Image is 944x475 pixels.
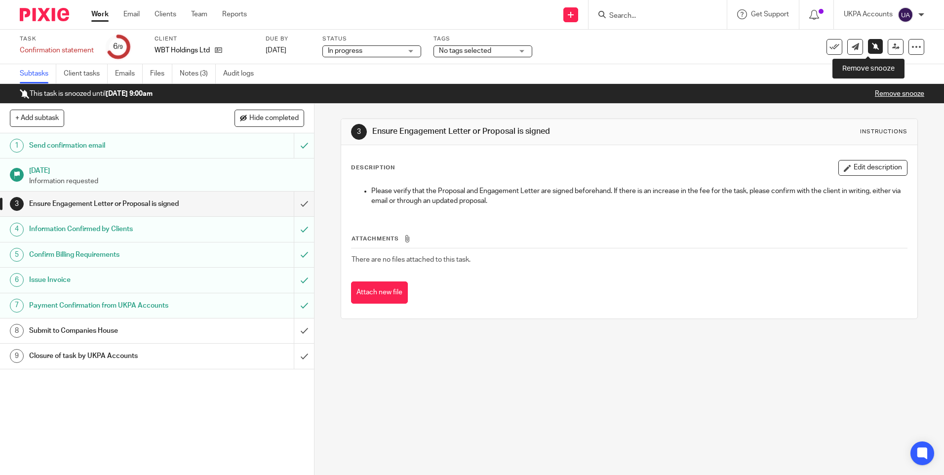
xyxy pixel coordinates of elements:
[352,256,471,263] span: There are no files attached to this task.
[29,349,199,363] h1: Closure of task by UKPA Accounts
[222,9,247,19] a: Reports
[10,139,24,153] div: 1
[29,273,199,287] h1: Issue Invoice
[249,115,299,122] span: Hide completed
[29,163,305,176] h1: [DATE]
[150,64,172,83] a: Files
[10,223,24,237] div: 4
[64,64,108,83] a: Client tasks
[266,35,310,43] label: Due by
[351,124,367,140] div: 3
[10,110,64,126] button: + Add subtask
[180,64,216,83] a: Notes (3)
[106,90,153,97] b: [DATE] 9:00am
[10,324,24,338] div: 8
[20,35,94,43] label: Task
[10,349,24,363] div: 9
[29,298,199,313] h1: Payment Confirmation from UKPA Accounts
[20,89,153,99] p: This task is snoozed until
[29,138,199,153] h1: Send confirmation email
[155,35,253,43] label: Client
[352,236,399,241] span: Attachments
[115,64,143,83] a: Emails
[20,8,69,21] img: Pixie
[608,12,697,21] input: Search
[322,35,421,43] label: Status
[91,9,109,19] a: Work
[875,90,924,97] a: Remove snooze
[155,9,176,19] a: Clients
[898,7,913,23] img: svg%3E
[10,197,24,211] div: 3
[433,35,532,43] label: Tags
[235,110,304,126] button: Hide completed
[123,9,140,19] a: Email
[191,9,207,19] a: Team
[10,299,24,313] div: 7
[351,281,408,304] button: Attach new file
[844,9,893,19] p: UKPA Accounts
[266,47,286,54] span: [DATE]
[29,197,199,211] h1: Ensure Engagement Letter or Proposal is signed
[372,126,650,137] h1: Ensure Engagement Letter or Proposal is signed
[328,47,362,54] span: In progress
[29,323,199,338] h1: Submit to Companies House
[29,176,305,186] p: Information requested
[10,273,24,287] div: 6
[29,222,199,237] h1: Information Confirmed by Clients
[351,164,395,172] p: Description
[10,248,24,262] div: 5
[20,45,94,55] div: Confirmation statement
[371,186,906,206] p: Please verify that the Proposal and Engagement Letter are signed beforehand. If there is an incre...
[838,160,907,176] button: Edit description
[29,247,199,262] h1: Confirm Billing Requirements
[751,11,789,18] span: Get Support
[113,41,123,52] div: 6
[439,47,491,54] span: No tags selected
[860,128,907,136] div: Instructions
[155,45,210,55] p: WBT Holdings Ltd
[118,44,123,50] small: /9
[20,64,56,83] a: Subtasks
[223,64,261,83] a: Audit logs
